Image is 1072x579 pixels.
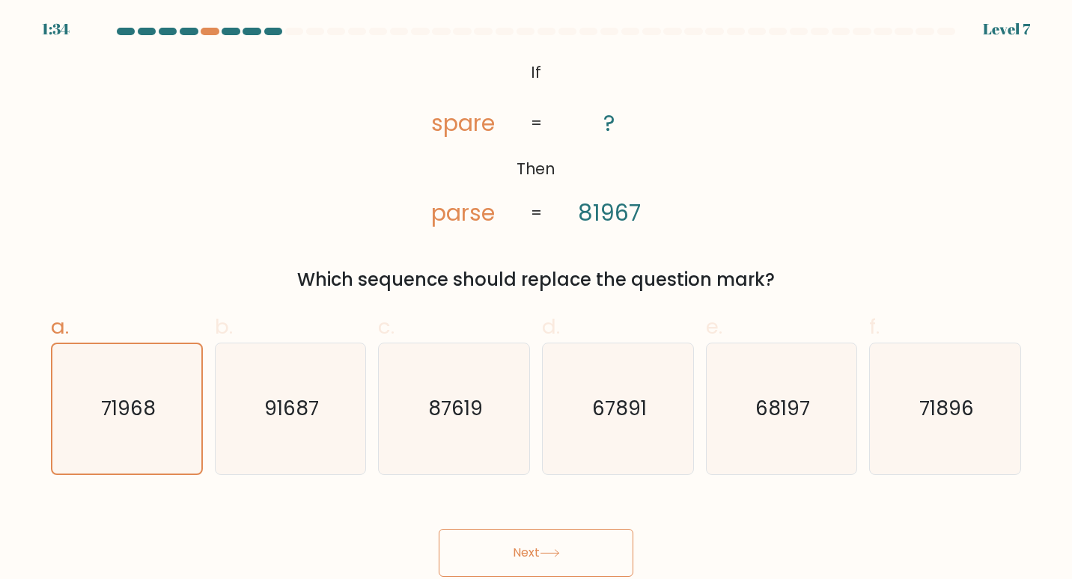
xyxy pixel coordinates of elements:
[430,107,494,139] tspan: spare
[919,394,974,422] text: 71896
[755,394,810,422] text: 68197
[706,312,722,341] span: e.
[542,312,560,341] span: d.
[51,312,69,341] span: a.
[101,395,156,422] text: 71968
[592,394,647,422] text: 67891
[578,197,641,230] tspan: 81967
[530,203,541,224] tspan: =
[378,312,395,341] span: c.
[516,159,555,180] tspan: Then
[428,394,483,422] text: 87619
[215,312,233,341] span: b.
[530,112,541,134] tspan: =
[60,266,1012,293] div: Which sequence should replace the question mark?
[395,57,677,230] svg: @import url('[URL][DOMAIN_NAME]);
[439,529,633,577] button: Next
[430,197,494,229] tspan: parse
[42,18,70,40] div: 1:34
[603,107,615,139] tspan: ?
[869,312,880,341] span: f.
[531,61,541,83] tspan: If
[264,394,319,422] text: 91687
[983,18,1030,40] div: Level 7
